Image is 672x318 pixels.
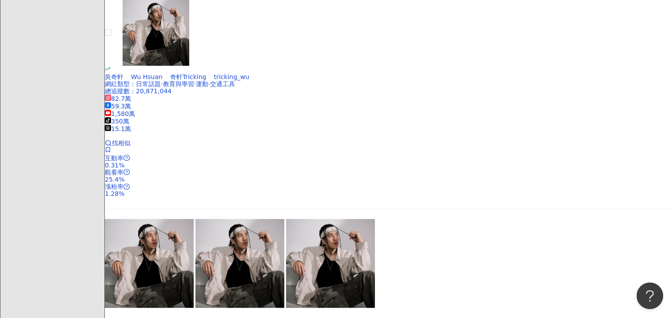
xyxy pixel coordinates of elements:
[214,73,249,80] span: tricking_wu
[123,169,130,175] span: question-circle
[105,125,131,132] span: 15.1萬
[636,282,663,309] iframe: Help Scout Beacon - Open
[210,80,235,87] span: 交通工具
[105,103,131,110] span: 59.3萬
[105,110,135,117] span: 1,580萬
[105,190,672,197] div: 1.28%
[131,73,163,80] span: Wu Hsuan
[208,80,210,87] span: ·
[286,219,375,308] img: post-image
[105,80,672,87] div: 網紅類型 ：
[105,95,131,102] span: 82.7萬
[105,169,123,176] span: 觀看率
[194,80,195,87] span: ·
[161,80,163,87] span: ·
[105,219,194,308] img: post-image
[105,139,131,147] a: 找相似
[105,73,123,80] span: 吳奇軒
[163,80,194,87] span: 教育與學習
[105,118,129,125] span: 350萬
[196,80,208,87] span: 運動
[136,80,161,87] span: 日常話題
[105,162,672,169] div: 0.31%
[170,73,207,80] span: 奇軒Tricking
[105,176,672,183] div: 25.4%
[123,155,130,161] span: question-circle
[195,219,284,308] img: post-image
[105,155,123,162] span: 互動率
[105,87,672,95] div: 總追蹤數 ： 20,871,044
[105,183,123,190] span: 漲粉率
[112,139,131,147] span: 找相似
[123,183,130,190] span: question-circle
